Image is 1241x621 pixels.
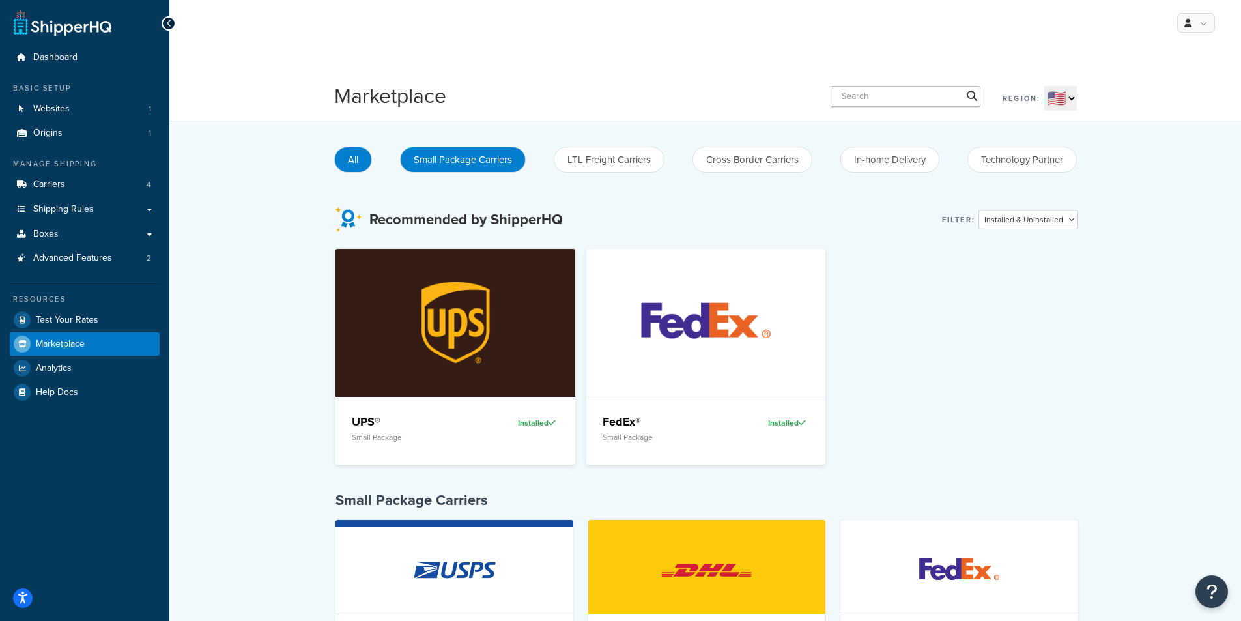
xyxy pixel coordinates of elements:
[352,433,476,442] p: Small Package
[967,147,1077,173] button: Technology Partner
[36,339,85,350] span: Marketplace
[334,81,446,111] h1: Marketplace
[33,104,70,115] span: Websites
[10,46,160,70] a: Dashboard
[10,97,160,121] a: Websites1
[10,173,160,197] a: Carriers4
[400,147,526,173] button: Small Package Carriers
[10,381,160,404] a: Help Docs
[10,173,160,197] li: Carriers
[369,212,563,227] h3: Recommended by ShipperHQ
[149,128,151,139] span: 1
[10,121,160,145] a: Origins1
[692,147,812,173] button: Cross Border Carriers
[36,315,98,326] span: Test Your Rates
[10,121,160,145] li: Origins
[147,179,151,190] span: 4
[10,97,160,121] li: Websites
[1003,89,1040,108] label: Region:
[10,246,160,270] a: Advanced Features2
[1195,575,1228,608] button: Open Resource Center
[335,491,1078,510] h4: Small Package Carriers
[33,179,65,190] span: Carriers
[831,86,980,107] input: Search
[10,83,160,94] div: Basic Setup
[735,414,809,432] div: Installed
[33,128,63,139] span: Origins
[10,197,160,222] a: Shipping Rules
[902,525,1016,616] img: FedEx Ground Economy
[485,414,559,432] div: Installed
[840,147,939,173] button: In-home Delivery
[397,525,511,616] img: USPS
[364,249,548,396] img: UPS®
[554,147,664,173] button: LTL Freight Carriers
[352,414,476,429] h4: UPS®
[10,246,160,270] li: Advanced Features
[33,204,94,215] span: Shipping Rules
[614,249,798,396] img: FedEx®
[603,433,726,442] p: Small Package
[334,147,372,173] button: All
[147,253,151,264] span: 2
[10,356,160,380] a: Analytics
[649,525,763,616] img: DHL Express®
[33,52,78,63] span: Dashboard
[10,308,160,332] a: Test Your Rates
[36,363,72,374] span: Analytics
[36,387,78,398] span: Help Docs
[10,158,160,169] div: Manage Shipping
[33,229,59,240] span: Boxes
[603,414,726,429] h4: FedEx®
[586,249,826,465] a: FedEx®FedEx®Small PackageInstalled
[335,249,575,465] a: UPS®UPS®Small PackageInstalled
[33,253,112,264] span: Advanced Features
[149,104,151,115] span: 1
[942,210,975,229] label: Filter:
[10,222,160,246] a: Boxes
[10,294,160,305] div: Resources
[10,332,160,356] a: Marketplace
